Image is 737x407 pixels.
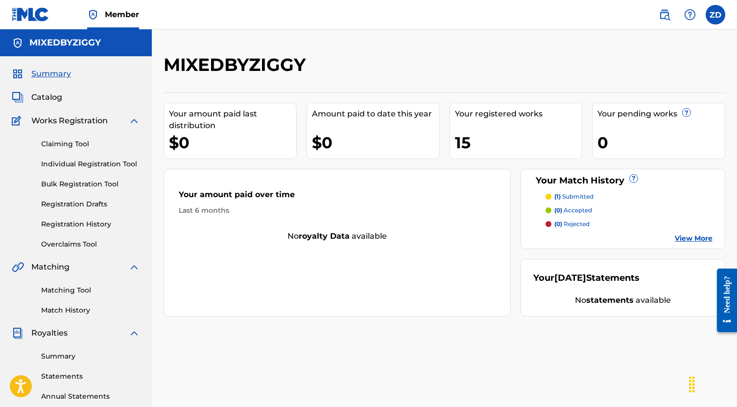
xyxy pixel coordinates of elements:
[312,132,439,154] div: $0
[597,132,725,154] div: 0
[533,174,713,187] div: Your Match History
[12,115,24,127] img: Works Registration
[41,179,140,189] a: Bulk Registration Tool
[12,37,24,49] img: Accounts
[179,205,496,216] div: Last 6 months
[12,91,62,103] a: CatalogCatalog
[105,9,139,20] span: Member
[41,305,140,316] a: Match History
[12,68,24,80] img: Summary
[169,132,296,154] div: $0
[12,261,24,273] img: Matching
[546,192,713,201] a: (1) submitted
[31,91,62,103] span: Catalog
[169,108,296,132] div: Your amount paid last distribution
[31,115,108,127] span: Works Registration
[684,370,700,399] div: Drag
[128,115,140,127] img: expand
[655,5,674,24] a: Public Search
[41,351,140,362] a: Summary
[41,219,140,229] a: Registration History
[554,272,586,283] span: [DATE]
[41,371,140,382] a: Statements
[12,7,49,22] img: MLC Logo
[31,261,70,273] span: Matching
[12,91,24,103] img: Catalog
[546,220,713,228] a: (0) rejected
[41,391,140,402] a: Annual Statements
[554,206,592,215] p: accepted
[597,108,725,120] div: Your pending works
[29,37,101,48] h5: MIXEDBYZIGGY
[164,230,510,242] div: No available
[659,9,670,21] img: search
[179,189,496,205] div: Your amount paid over time
[299,231,350,241] strong: royalty data
[546,206,713,215] a: (0) accepted
[533,294,713,306] div: No available
[630,175,638,182] span: ?
[41,159,140,169] a: Individual Registration Tool
[128,261,140,273] img: expand
[675,233,713,244] a: View More
[710,258,737,342] iframe: Resource Center
[688,360,737,407] iframe: Chat Widget
[312,108,439,120] div: Amount paid to date this year
[41,285,140,295] a: Matching Tool
[164,54,310,76] h2: MIXEDBYZIGGY
[554,193,561,200] span: (1)
[683,109,690,116] span: ?
[87,9,99,21] img: Top Rightsholder
[706,5,725,24] div: User Menu
[41,239,140,249] a: Overclaims Tool
[455,132,582,154] div: 15
[12,327,24,339] img: Royalties
[455,108,582,120] div: Your registered works
[554,220,590,228] p: rejected
[554,220,562,227] span: (0)
[12,68,71,80] a: SummarySummary
[41,199,140,209] a: Registration Drafts
[41,139,140,149] a: Claiming Tool
[533,271,640,285] div: Your Statements
[684,9,696,21] img: help
[31,68,71,80] span: Summary
[680,5,700,24] div: Help
[31,327,68,339] span: Royalties
[586,295,634,305] strong: statements
[128,327,140,339] img: expand
[554,192,594,201] p: submitted
[554,206,562,214] span: (0)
